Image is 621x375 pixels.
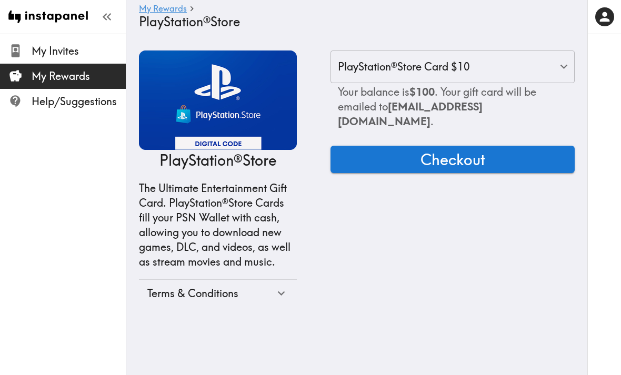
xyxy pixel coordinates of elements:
[147,286,274,301] div: Terms & Conditions
[330,146,575,173] button: Checkout
[159,150,277,170] p: PlayStation®Store
[139,181,297,269] p: The Ultimate Entertainment Gift Card. PlayStation®Store Cards fill your PSN Wallet with cash, all...
[32,69,126,84] span: My Rewards
[338,85,536,128] span: Your balance is . Your gift card will be emailed to .
[139,50,297,150] img: PlayStation®Store
[139,4,187,14] a: My Rewards
[139,280,297,307] div: Terms & Conditions
[139,14,566,29] h4: PlayStation®Store
[32,94,126,109] span: Help/Suggestions
[409,85,435,98] b: $100
[330,50,575,83] div: PlayStation®Store Card $10
[420,149,485,170] span: Checkout
[338,100,483,128] span: [EMAIL_ADDRESS][DOMAIN_NAME]
[32,44,126,58] span: My Invites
